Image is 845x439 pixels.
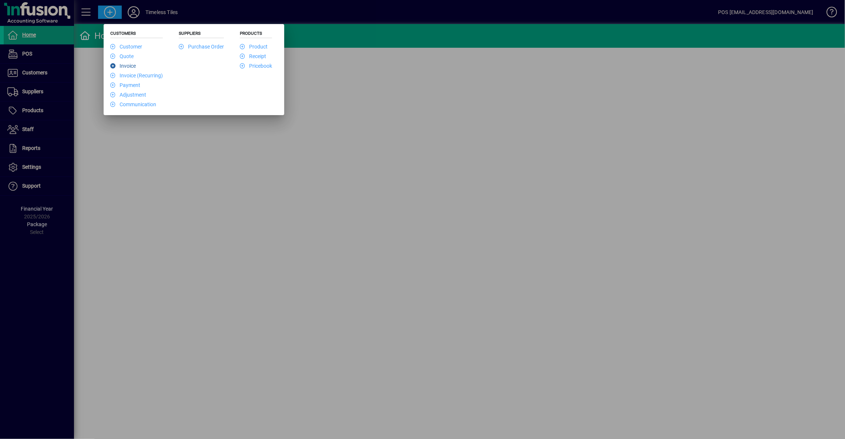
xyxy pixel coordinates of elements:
[240,44,268,50] a: Product
[179,31,224,38] h5: Suppliers
[110,44,142,50] a: Customer
[110,101,156,107] a: Communication
[110,31,163,38] h5: Customers
[240,53,266,59] a: Receipt
[110,53,134,59] a: Quote
[110,92,146,98] a: Adjustment
[110,82,140,88] a: Payment
[240,31,272,38] h5: Products
[179,44,224,50] a: Purchase Order
[110,63,136,69] a: Invoice
[240,63,272,69] a: Pricebook
[110,73,163,78] a: Invoice (Recurring)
